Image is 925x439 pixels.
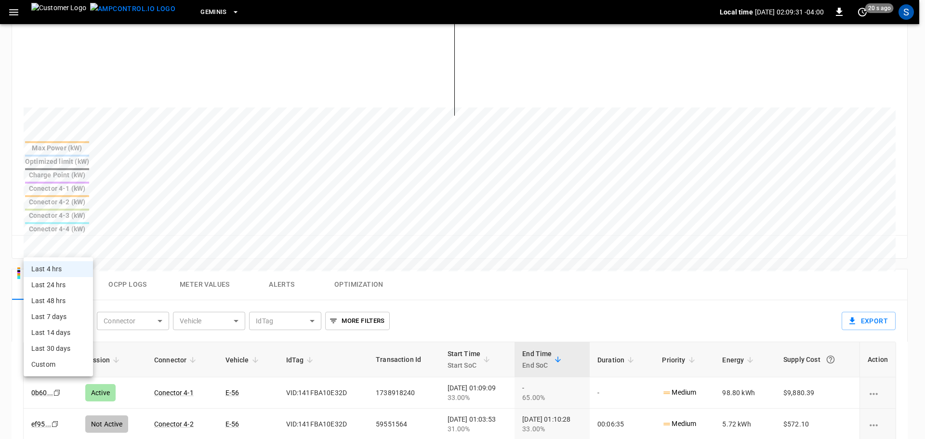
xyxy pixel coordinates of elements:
li: Last 7 days [24,309,93,325]
li: Last 4 hrs [24,261,93,277]
li: Last 14 days [24,325,93,341]
li: Last 48 hrs [24,293,93,309]
li: Last 24 hrs [24,277,93,293]
li: Last 30 days [24,341,93,357]
li: Custom [24,357,93,372]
